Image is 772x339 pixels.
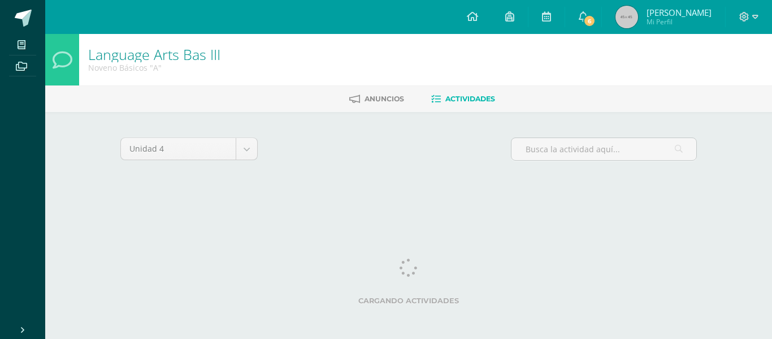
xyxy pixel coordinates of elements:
[647,17,712,27] span: Mi Perfil
[120,297,697,305] label: Cargando actividades
[88,62,220,73] div: Noveno Básicos 'A'
[349,90,404,108] a: Anuncios
[365,95,404,103] span: Anuncios
[431,90,495,108] a: Actividades
[511,138,696,160] input: Busca la actividad aquí...
[647,7,712,18] span: [PERSON_NAME]
[615,6,638,28] img: 45x45
[88,45,220,64] a: Language Arts Bas III
[445,95,495,103] span: Actividades
[88,46,220,62] h1: Language Arts Bas III
[121,138,257,160] a: Unidad 4
[583,15,596,27] span: 6
[129,138,227,160] span: Unidad 4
